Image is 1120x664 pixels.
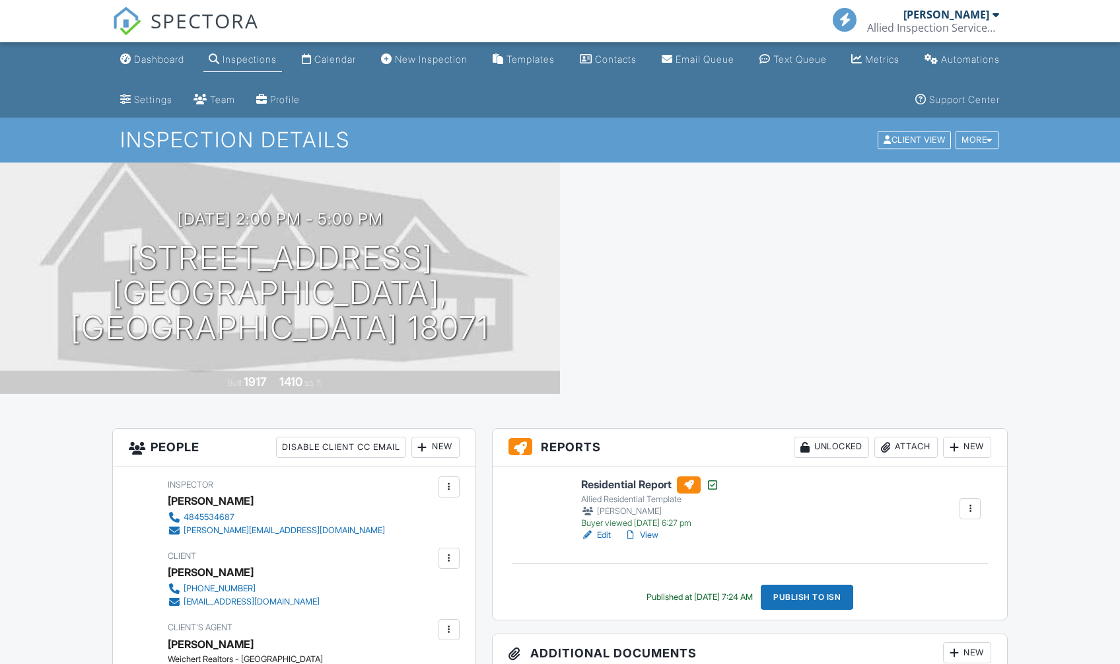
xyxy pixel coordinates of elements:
a: Contacts [575,48,642,72]
a: [EMAIL_ADDRESS][DOMAIN_NAME] [168,595,320,609]
a: Dashboard [115,48,190,72]
div: New [943,437,991,458]
div: [PERSON_NAME][EMAIL_ADDRESS][DOMAIN_NAME] [184,525,385,536]
div: Unlocked [794,437,869,458]
span: sq. ft. [304,378,323,388]
a: Settings [115,88,178,112]
div: Support Center [929,94,1000,105]
div: Settings [134,94,172,105]
div: [EMAIL_ADDRESS][DOMAIN_NAME] [184,597,320,607]
span: Built [227,378,242,388]
a: View [624,529,658,542]
div: Metrics [865,54,899,65]
a: Metrics [846,48,905,72]
div: 4845534687 [184,512,234,523]
a: Client View [876,134,954,144]
a: [PERSON_NAME][EMAIL_ADDRESS][DOMAIN_NAME] [168,524,385,537]
h3: [DATE] 2:00 pm - 5:00 pm [178,210,383,228]
a: Residential Report Allied Residential Template [PERSON_NAME] Buyer viewed [DATE] 6:27 pm [581,476,719,529]
a: Team [188,88,240,112]
h3: People [113,429,475,466]
div: Client View [878,131,951,149]
div: Contacts [595,54,637,65]
div: Buyer viewed [DATE] 6:27 pm [581,518,719,529]
h1: [STREET_ADDRESS] [GEOGRAPHIC_DATA], [GEOGRAPHIC_DATA] 18071 [21,240,539,345]
div: New Inspection [395,54,468,65]
div: New [411,437,460,458]
a: Inspections [203,48,282,72]
a: Text Queue [754,48,832,72]
span: Client [168,551,196,561]
div: Profile [270,94,300,105]
span: Inspector [168,480,213,490]
a: 4845534687 [168,511,385,524]
div: [PHONE_NUMBER] [184,583,256,594]
div: Email Queue [676,54,734,65]
div: Automations [941,54,1000,65]
h3: Reports [493,429,1007,466]
a: Calendar [297,48,361,72]
div: Disable Client CC Email [276,437,406,458]
div: Allied Inspection Services, Inc. [867,21,999,34]
a: Support Center [910,88,1005,112]
div: Calendar [314,54,356,65]
h1: Inspection Details [120,128,999,151]
div: More [956,131,998,149]
a: Edit [581,529,611,542]
a: Company Profile [251,88,305,112]
h6: Residential Report [581,476,719,494]
a: Templates [487,48,560,72]
a: SPECTORA [112,18,259,46]
div: Team [210,94,235,105]
div: Text Queue [773,54,827,65]
span: SPECTORA [151,7,259,34]
div: [PERSON_NAME] [168,491,254,511]
div: [PERSON_NAME] [581,505,719,518]
a: Email Queue [656,48,740,72]
a: [PHONE_NUMBER] [168,582,320,595]
div: Dashboard [134,54,184,65]
div: New [943,642,991,663]
div: Published at [DATE] 7:24 AM [647,592,753,603]
div: Inspections [223,54,277,65]
div: Allied Residential Template [581,494,719,505]
div: 1917 [244,375,267,388]
span: Client's Agent [168,622,232,632]
img: The Best Home Inspection Software - Spectora [112,7,141,36]
a: Automations (Basic) [919,48,1005,72]
a: [PERSON_NAME] [168,634,254,654]
div: [PERSON_NAME] [903,8,989,21]
div: Attach [874,437,938,458]
div: Templates [507,54,555,65]
div: [PERSON_NAME] [168,562,254,582]
div: Publish to ISN [761,585,853,610]
a: New Inspection [376,48,473,72]
div: 1410 [279,375,302,388]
